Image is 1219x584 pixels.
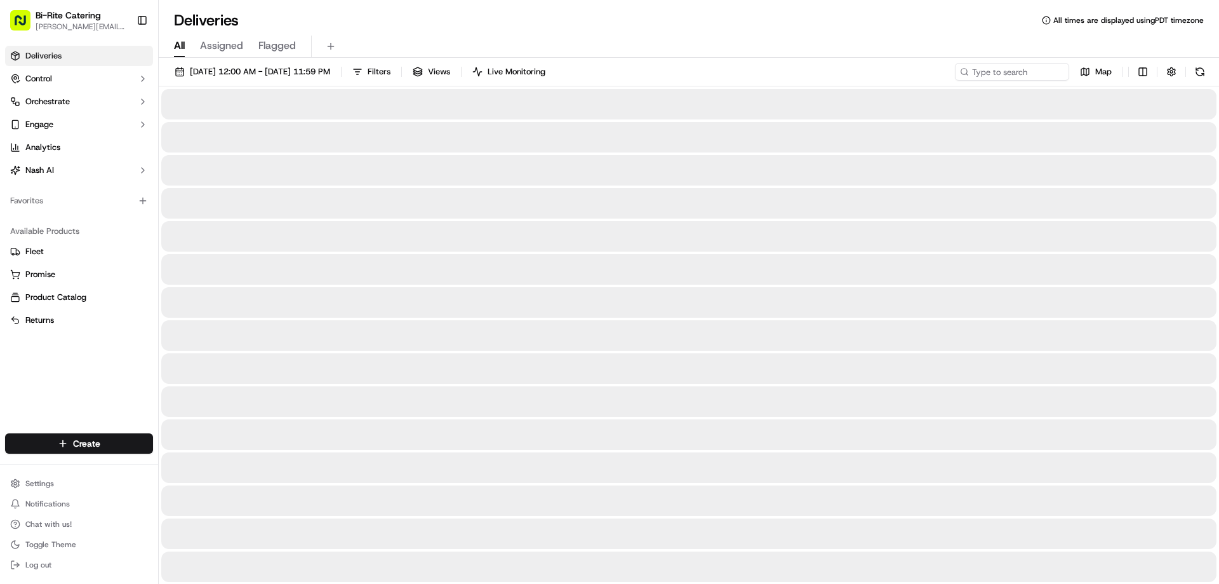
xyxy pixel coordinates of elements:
button: [DATE] 12:00 AM - [DATE] 11:59 PM [169,63,336,81]
button: Nash AI [5,160,153,180]
button: Views [407,63,456,81]
button: Engage [5,114,153,135]
span: Flagged [258,38,296,53]
button: Fleet [5,241,153,262]
button: Create [5,433,153,454]
a: Analytics [5,137,153,158]
a: Fleet [10,246,148,257]
button: Returns [5,310,153,330]
span: Live Monitoring [488,66,545,78]
span: All [174,38,185,53]
span: Returns [25,315,54,326]
div: Favorites [5,191,153,211]
span: Filters [368,66,390,78]
span: Orchestrate [25,96,70,107]
span: Assigned [200,38,243,53]
span: Log out [25,560,51,570]
a: Promise [10,269,148,280]
span: All times are displayed using PDT timezone [1053,15,1204,25]
span: Map [1095,66,1112,78]
span: Engage [25,119,53,130]
span: Analytics [25,142,60,153]
button: Log out [5,556,153,574]
span: Settings [25,479,54,489]
a: Deliveries [5,46,153,66]
a: Returns [10,315,148,326]
button: Filters [347,63,396,81]
span: Fleet [25,246,44,257]
button: Notifications [5,495,153,513]
button: Refresh [1191,63,1209,81]
div: Available Products [5,221,153,241]
span: Product Catalog [25,292,86,303]
button: [PERSON_NAME][EMAIL_ADDRESS][PERSON_NAME][DOMAIN_NAME] [36,22,126,32]
span: Toggle Theme [25,540,76,550]
span: Deliveries [25,50,62,62]
button: Bi-Rite Catering [36,9,101,22]
button: Promise [5,264,153,285]
button: Map [1074,63,1117,81]
a: Product Catalog [10,292,148,303]
span: Views [428,66,450,78]
span: Create [73,437,100,450]
button: Control [5,69,153,89]
input: Type to search [955,63,1069,81]
button: Live Monitoring [467,63,551,81]
span: [DATE] 12:00 AM - [DATE] 11:59 PM [190,66,330,78]
span: Control [25,73,52,85]
button: Product Catalog [5,287,153,308]
button: Orchestrate [5,92,153,112]
span: Notifications [25,499,70,509]
button: Settings [5,475,153,492]
button: Chat with us! [5,515,153,533]
button: Toggle Theme [5,536,153,553]
span: Promise [25,269,55,280]
h1: Deliveries [174,10,239,31]
span: Nash AI [25,165,54,176]
button: Bi-Rite Catering[PERSON_NAME][EMAIL_ADDRESS][PERSON_NAME][DOMAIN_NAME] [5,5,131,36]
span: Chat with us! [25,519,72,529]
